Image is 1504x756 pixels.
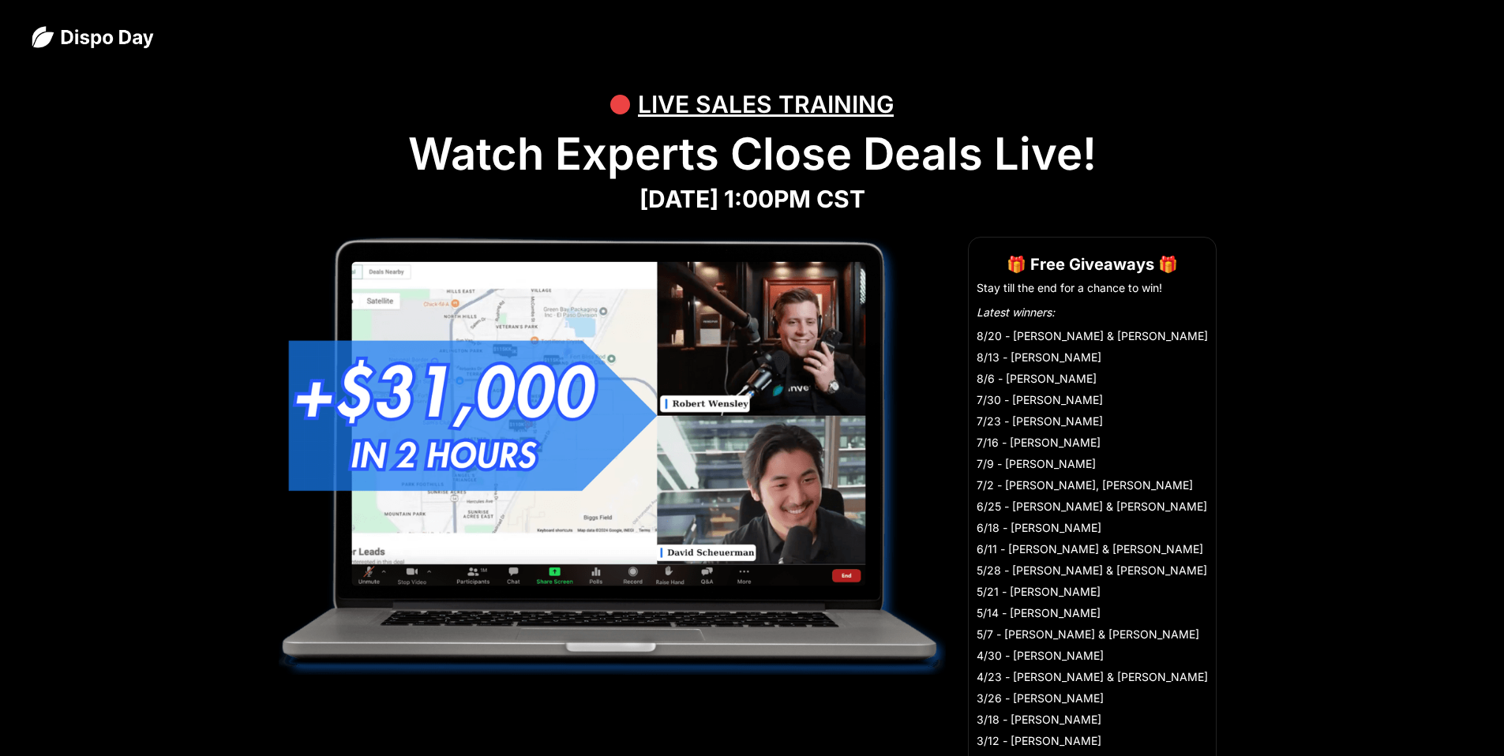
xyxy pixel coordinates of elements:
[977,305,1055,319] em: Latest winners:
[977,280,1208,296] li: Stay till the end for a chance to win!
[639,185,865,213] strong: [DATE] 1:00PM CST
[32,128,1472,181] h1: Watch Experts Close Deals Live!
[977,325,1208,751] li: 8/20 - [PERSON_NAME] & [PERSON_NAME] 8/13 - [PERSON_NAME] 8/6 - [PERSON_NAME] 7/30 - [PERSON_NAME...
[1007,255,1178,274] strong: 🎁 Free Giveaways 🎁
[638,80,894,128] div: LIVE SALES TRAINING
